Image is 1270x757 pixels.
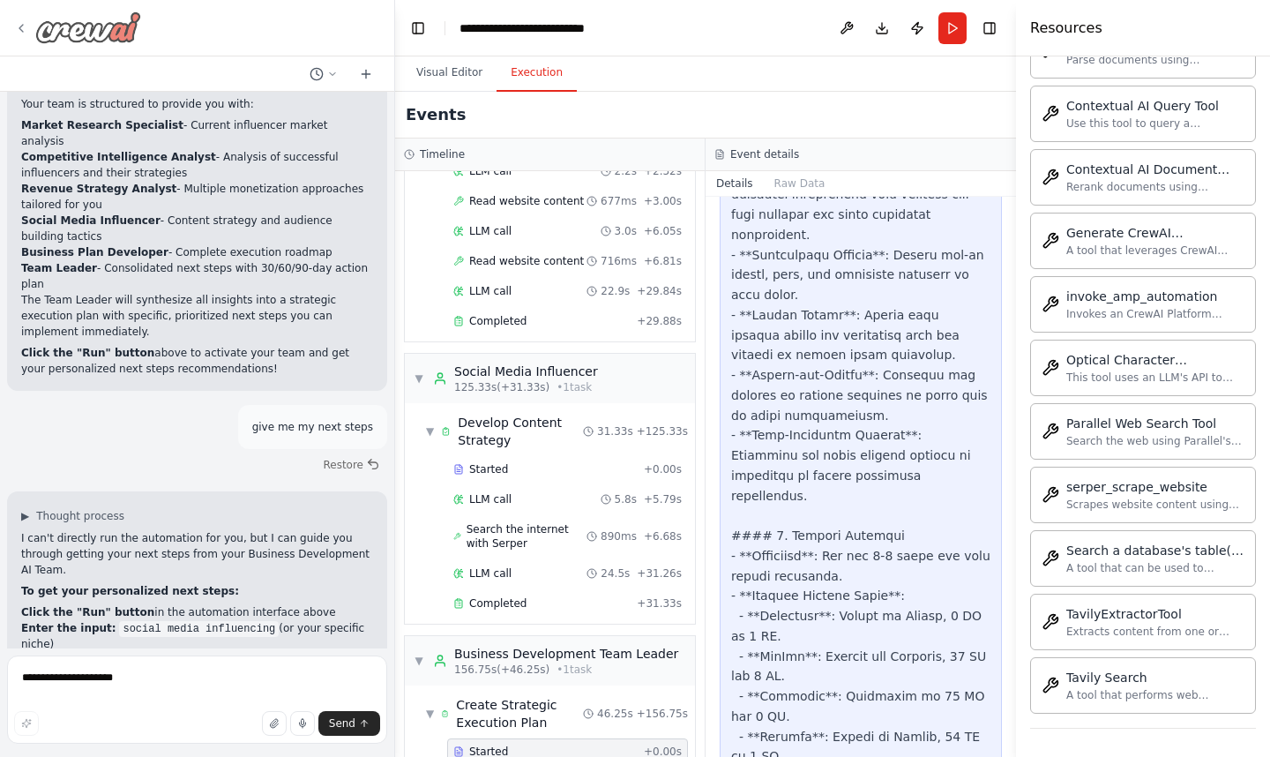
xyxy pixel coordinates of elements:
span: + 2.32s [644,164,682,178]
span: 156.75s (+46.25s) [454,663,549,677]
span: + 6.81s [644,254,682,268]
button: Visual Editor [402,55,497,92]
strong: Team Leader [21,262,97,274]
div: This tool uses an LLM's API to extract text from an image file. [1066,371,1244,385]
span: + 29.88s [637,314,682,328]
span: Develop Content Strategy [458,414,583,449]
button: Hide left sidebar [406,16,430,41]
span: ▼ [414,654,424,668]
li: (or your specific niche) [21,620,373,652]
div: serper_scrape_website [1066,478,1244,496]
h4: Resources [1030,18,1102,39]
strong: Competitive Intelligence Analyst [21,151,216,163]
span: LLM call [469,164,512,178]
span: ▶ [21,509,29,523]
strong: Enter the input: [21,622,116,634]
div: Extracts content from one or more web pages using the Tavily API. Returns structured data. [1066,625,1244,639]
div: Social Media Influencer [454,363,598,380]
span: + 156.75s [637,707,688,721]
button: Improve this prompt [14,711,39,736]
button: Raw Data [764,171,836,196]
button: ▶Thought process [21,509,124,523]
span: + 6.05s [644,224,682,238]
p: above to activate your team and get your personalized next steps recommendations! [21,345,373,377]
span: 890ms [601,529,637,543]
strong: Revenue Strategy Analyst [21,183,176,195]
li: in the automation interface above [21,604,373,620]
span: LLM call [469,566,512,581]
span: + 125.33s [637,424,688,438]
div: A tool that can be used to semantic search a query from a database. [1066,561,1244,575]
li: - Consolidated next steps with 30/60/90-day action plan [21,260,373,292]
img: Contextualaireranktool [1042,169,1059,186]
h2: Events [406,102,466,127]
div: Tavily Search [1066,669,1244,686]
div: Contextual AI Query Tool [1066,97,1244,115]
span: 24.5s [601,566,630,581]
div: A tool that performs web searches using the Tavily Search API. It returns a JSON object containin... [1066,688,1244,702]
img: Ocrtool [1042,359,1059,377]
button: Upload files [262,711,287,736]
div: Optical Character Recognition Tool [1066,351,1244,369]
div: A tool that leverages CrewAI Studio's capabilities to automatically generate complete CrewAI auto... [1066,244,1244,258]
span: 5.8s [615,492,637,506]
button: Restore [316,453,387,477]
p: Your team is structured to provide you with: [21,96,373,112]
span: 46.25s [597,707,633,721]
button: Switch to previous chat [303,64,345,85]
li: - Analysis of successful influencers and their strategies [21,149,373,181]
span: LLM call [469,492,512,506]
p: The Team Leader will synthesize all insights into a strategic execution plan with specific, prior... [21,292,373,340]
div: Generate CrewAI Automation [1066,224,1244,242]
span: • 1 task [557,663,592,677]
strong: Click the "Run" button [21,347,154,359]
img: Tavilysearchtool [1042,677,1059,694]
strong: Business Plan Developer [21,246,168,259]
p: I can't directly run the automation for you, but I can guide you through getting your next steps ... [21,530,373,578]
span: + 3.00s [644,194,682,208]
li: - Current influencer market analysis [21,117,373,149]
li: - Complete execution roadmap [21,244,373,260]
span: 3.0s [615,224,637,238]
img: Logo [35,11,141,43]
div: Search a database's table(s) content [1066,542,1244,559]
div: Parallel Web Search Tool [1066,415,1244,432]
span: Thought process [36,509,124,523]
span: 716ms [601,254,637,268]
span: + 6.68s [644,529,682,543]
div: Search the web using Parallel's Search API (v1beta). Returns ranked results with compressed excer... [1066,434,1244,448]
img: Serperscrapewebsitetool [1042,486,1059,504]
button: Send [318,711,380,736]
strong: To get your personalized next steps: [21,585,239,597]
button: Hide right sidebar [977,16,1002,41]
span: ▼ [426,424,434,438]
img: Singlestoresearchtool [1042,550,1059,567]
span: + 0.00s [644,462,682,476]
strong: Click the "Run" button [21,606,154,618]
button: Start a new chat [352,64,380,85]
span: ▼ [426,707,434,721]
img: Tavilyextractortool [1042,613,1059,631]
span: + 5.79s [644,492,682,506]
li: - Content strategy and audience building tactics [21,213,373,244]
span: 22.9s [601,284,630,298]
span: 125.33s (+31.33s) [454,380,549,394]
strong: Social Media Influencer [21,214,161,227]
button: Execution [497,55,577,92]
span: ▼ [414,371,424,386]
img: Contextualaiquerytool [1042,105,1059,123]
div: Scrapes website content using Serper's scraping API. This tool can extract clean, readable conten... [1066,498,1244,512]
code: social media influencing [119,621,279,637]
span: Send [329,716,355,731]
span: LLM call [469,224,512,238]
p: give me my next steps [252,419,373,435]
span: + 29.84s [637,284,682,298]
span: 677ms [601,194,637,208]
span: Create Strategic Execution Plan [456,696,583,731]
button: Details [706,171,764,196]
span: LLM call [469,284,512,298]
span: Search the internet with Serper [467,522,586,551]
li: - Multiple monetization approaches tailored for you [21,181,373,213]
button: Click to speak your automation idea [290,711,315,736]
h3: Timeline [420,147,465,161]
